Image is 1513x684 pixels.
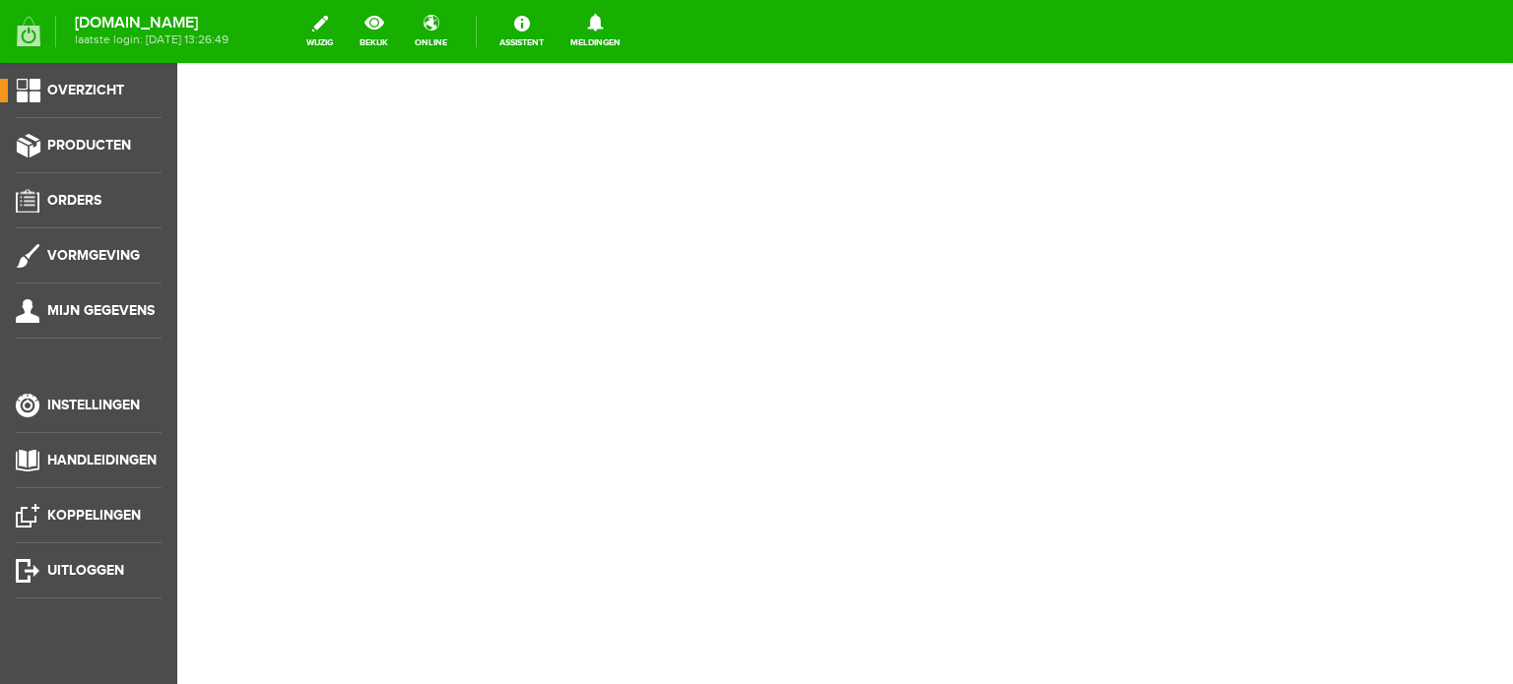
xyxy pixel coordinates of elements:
span: Handleidingen [47,452,157,468]
span: Producten [47,137,131,154]
span: Vormgeving [47,247,140,264]
a: wijzig [295,10,345,53]
span: Koppelingen [47,507,141,524]
a: bekijk [348,10,400,53]
strong: [DOMAIN_NAME] [75,18,229,29]
a: Assistent [488,10,556,53]
span: laatste login: [DATE] 13:26:49 [75,34,229,45]
span: Mijn gegevens [47,302,155,319]
span: Instellingen [47,397,140,413]
a: Meldingen [559,10,632,53]
span: Overzicht [47,82,124,98]
span: Uitloggen [47,562,124,579]
a: online [403,10,459,53]
span: Orders [47,192,101,209]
